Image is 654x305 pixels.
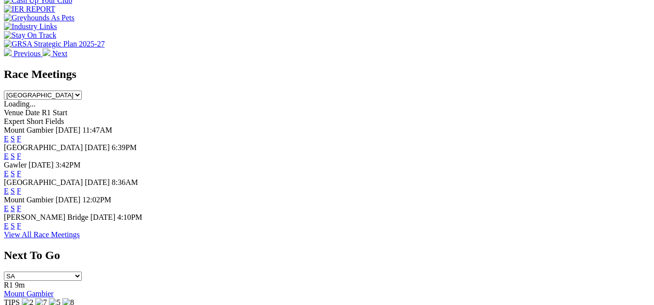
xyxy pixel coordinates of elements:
[43,49,67,58] a: Next
[4,187,9,195] a: E
[15,281,25,289] span: 9m
[112,178,138,186] span: 8:36AM
[43,48,50,56] img: chevron-right-pager-white.svg
[11,204,15,213] a: S
[4,48,12,56] img: chevron-left-pager-white.svg
[4,213,89,221] span: [PERSON_NAME] Bridge
[82,126,112,134] span: 11:47AM
[82,196,111,204] span: 12:02PM
[4,143,83,152] span: [GEOGRAPHIC_DATA]
[4,40,105,48] img: GRSA Strategic Plan 2025-27
[11,135,15,143] a: S
[56,196,81,204] span: [DATE]
[4,117,25,125] span: Expert
[25,108,40,117] span: Date
[4,249,650,262] h2: Next To Go
[11,187,15,195] a: S
[17,222,21,230] a: F
[4,126,54,134] span: Mount Gambier
[4,14,75,22] img: Greyhounds As Pets
[17,169,21,178] a: F
[45,117,64,125] span: Fields
[4,5,55,14] img: IER REPORT
[42,108,67,117] span: R1 Start
[52,49,67,58] span: Next
[4,204,9,213] a: E
[4,169,9,178] a: E
[85,178,110,186] span: [DATE]
[4,152,9,160] a: E
[17,204,21,213] a: F
[11,152,15,160] a: S
[27,117,44,125] span: Short
[17,187,21,195] a: F
[11,169,15,178] a: S
[56,126,81,134] span: [DATE]
[29,161,54,169] span: [DATE]
[17,152,21,160] a: F
[4,290,54,298] a: Mount Gambier
[56,161,81,169] span: 3:42PM
[117,213,142,221] span: 4:10PM
[4,222,9,230] a: E
[4,196,54,204] span: Mount Gambier
[14,49,41,58] span: Previous
[85,143,110,152] span: [DATE]
[4,108,23,117] span: Venue
[112,143,137,152] span: 6:39PM
[4,31,56,40] img: Stay On Track
[4,100,35,108] span: Loading...
[4,68,650,81] h2: Race Meetings
[4,135,9,143] a: E
[4,281,13,289] span: R1
[4,230,80,239] a: View All Race Meetings
[17,135,21,143] a: F
[4,22,57,31] img: Industry Links
[4,161,27,169] span: Gawler
[4,49,43,58] a: Previous
[11,222,15,230] a: S
[91,213,116,221] span: [DATE]
[4,178,83,186] span: [GEOGRAPHIC_DATA]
